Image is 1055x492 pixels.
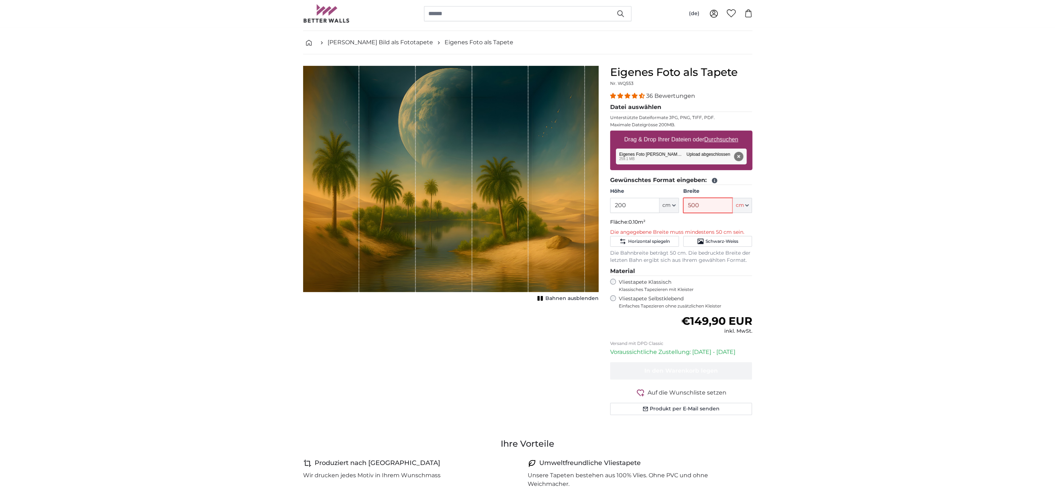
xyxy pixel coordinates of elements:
p: Voraussichtliche Zustellung: [DATE] - [DATE] [610,348,752,356]
span: Nr. WQ553 [610,81,634,86]
p: Versand mit DPD Classic [610,341,752,346]
u: Durchsuchen [704,136,738,142]
span: 0.10m² [628,219,645,225]
button: cm [659,198,679,213]
button: Produkt per E-Mail senden [610,403,752,415]
legend: Datei auswählen [610,103,752,112]
a: [PERSON_NAME] Bild als Fototapete [328,38,433,47]
span: cm [735,202,744,209]
h4: Umweltfreundliche Vliestapete [539,458,641,468]
img: Betterwalls [303,4,350,23]
span: Schwarz-Weiss [705,238,738,244]
button: Horizontal spiegeln [610,236,679,247]
p: Fläche: [610,219,752,226]
span: 36 Bewertungen [646,92,695,99]
span: Auf die Wunschliste setzen [648,388,726,397]
button: In den Warenkorb legen [610,362,752,379]
span: In den Warenkorb legen [644,367,718,374]
label: Drag & Drop Ihrer Dateien oder [621,132,741,147]
label: Höhe [610,188,679,195]
h1: Eigenes Foto als Tapete [610,66,752,79]
span: Horizontal spiegeln [628,238,669,244]
div: 1 of 1 [303,66,599,304]
span: Klassisches Tapezieren mit Kleister [619,287,746,292]
span: 4.31 stars [610,92,646,99]
button: Schwarz-Weiss [683,236,752,247]
button: (de) [683,7,705,20]
p: Unsere Tapeten bestehen aus 100% Vlies. Ohne PVC und ohne Weichmacher. [528,471,747,488]
span: Einfaches Tapezieren ohne zusätzlichen Kleister [619,303,752,309]
h3: Ihre Vorteile [303,438,752,450]
p: Maximale Dateigrösse 200MB. [610,122,752,128]
button: Bahnen ausblenden [535,293,599,304]
span: Bahnen ausblenden [545,295,599,302]
p: Die angegebene Breite muss mindestens 50 cm sein. [610,229,752,236]
h4: Produziert nach [GEOGRAPHIC_DATA] [315,458,440,468]
span: cm [662,202,671,209]
span: €149,90 EUR [681,314,752,328]
legend: Gewünschtes Format eingeben: [610,176,752,185]
label: Vliestapete Selbstklebend [619,295,752,309]
nav: breadcrumbs [303,31,752,54]
legend: Material [610,267,752,276]
p: Wir drucken jedes Motiv in Ihrem Wunschmass [303,471,441,480]
a: Eigenes Foto als Tapete [445,38,513,47]
p: Unterstützte Dateiformate JPG, PNG, TIFF, PDF. [610,115,752,120]
label: Vliestapete Klassisch [619,279,746,292]
p: Die Bahnbreite beträgt 50 cm. Die bedruckte Breite der letzten Bahn ergibt sich aus Ihrem gewählt... [610,250,752,264]
button: Auf die Wunschliste setzen [610,388,752,397]
button: cm [732,198,752,213]
div: inkl. MwSt. [681,328,752,335]
label: Breite [683,188,752,195]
